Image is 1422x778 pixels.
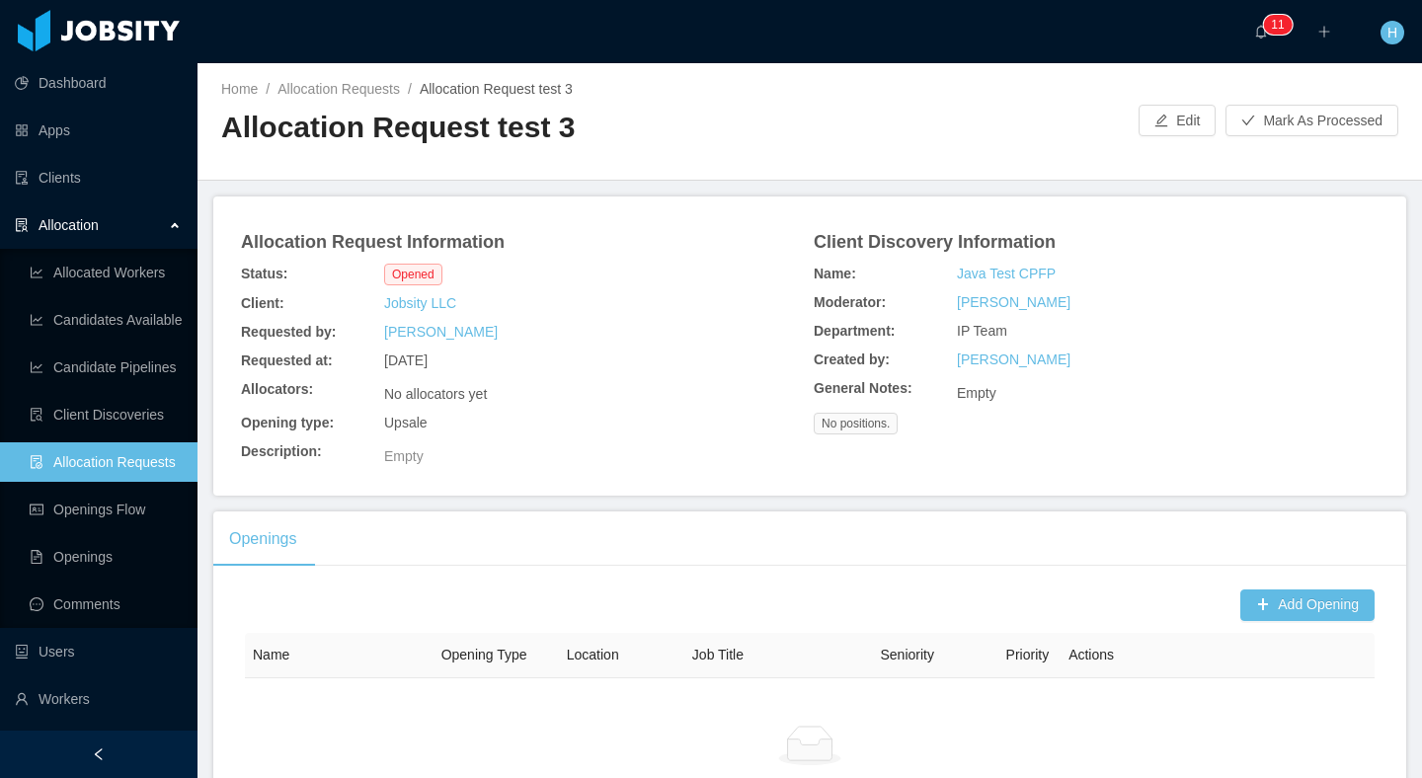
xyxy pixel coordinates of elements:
div: No allocators yet [384,384,487,405]
a: icon: line-chartCandidate Pipelines [30,348,182,387]
h2: Allocation Request test 3 [221,108,810,148]
a: Home [221,81,258,97]
a: [PERSON_NAME] [384,322,498,343]
a: icon: profile [15,727,182,766]
span: No positions. [814,413,898,434]
span: Empty [384,448,424,464]
sup: 11 [1263,15,1292,35]
button: icon: plusAdd Opening [1240,589,1375,621]
b: Created by: [814,350,890,370]
b: Status: [241,264,287,284]
button: icon: editEdit [1139,105,1216,136]
a: Allocation Requests [277,81,400,97]
b: General Notes: [814,378,912,399]
a: [PERSON_NAME] [957,350,1070,370]
i: icon: solution [15,218,29,232]
div: IP Team [953,317,1144,346]
span: Empty [957,385,996,401]
article: Client Discovery Information [814,229,1056,256]
b: Requested by: [241,322,336,343]
p: 1 [1278,15,1285,35]
span: / [266,81,270,97]
b: Moderator: [814,292,886,313]
b: Department: [814,321,895,342]
b: Requested at: [241,350,333,371]
a: icon: file-searchClient Discoveries [30,395,182,434]
b: Allocators: [241,379,313,400]
span: Upsale [384,413,428,433]
span: H [1387,21,1397,44]
a: Jobsity LLC [384,293,456,314]
a: icon: userWorkers [15,679,182,719]
span: Opening Type [441,647,527,662]
span: Allocation [39,217,99,233]
b: Name: [814,264,856,284]
a: [PERSON_NAME] [957,292,1070,313]
b: Client: [241,293,284,314]
span: Actions [1068,647,1114,662]
span: Opened [384,264,442,285]
span: / [408,81,412,97]
span: Seniority [881,647,934,662]
a: icon: file-doneAllocation Requests [30,442,182,482]
a: icon: appstoreApps [15,111,182,150]
a: icon: pie-chartDashboard [15,63,182,103]
a: icon: file-textOpenings [30,537,182,577]
a: icon: idcardOpenings Flow [30,490,182,529]
i: icon: bell [1254,25,1268,39]
span: Location [567,647,619,662]
span: Priority [1006,647,1050,662]
div: Openings [213,511,313,567]
a: icon: line-chartCandidates Available [30,300,182,340]
span: Allocation Request test 3 [420,81,573,97]
i: icon: plus [1317,25,1331,39]
a: icon: robotUsers [15,632,182,671]
article: Allocation Request Information [241,229,505,256]
a: icon: line-chartAllocated Workers [30,253,182,292]
b: Opening type: [241,413,334,433]
span: [DATE] [384,350,428,371]
a: Java Test CPFP [957,264,1056,284]
p: 1 [1271,15,1278,35]
a: icon: messageComments [30,584,182,624]
button: checkMark As Processed [1225,105,1398,136]
a: icon: auditClients [15,158,182,197]
span: Name [253,647,289,662]
span: Job Title [692,647,744,662]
